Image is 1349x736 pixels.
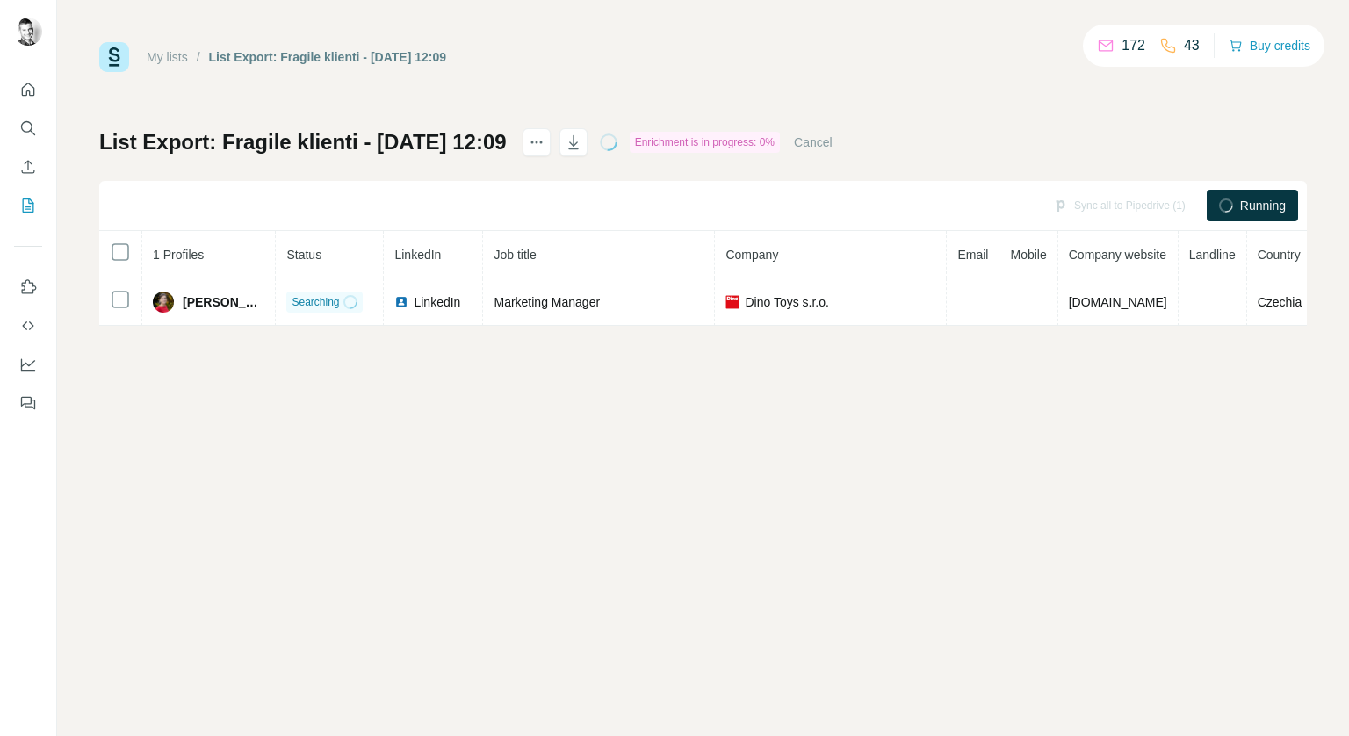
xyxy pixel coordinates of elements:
[957,248,988,262] span: Email
[153,292,174,313] img: Avatar
[14,349,42,380] button: Dashboard
[99,42,129,72] img: Surfe Logo
[14,190,42,221] button: My lists
[14,112,42,144] button: Search
[197,48,200,66] li: /
[1240,197,1286,214] span: Running
[14,18,42,46] img: Avatar
[1069,248,1166,262] span: Company website
[523,128,551,156] button: actions
[725,295,739,309] img: company-logo
[14,387,42,419] button: Feedback
[494,295,600,309] span: Marketing Manager
[1258,248,1301,262] span: Country
[1189,248,1236,262] span: Landline
[292,294,339,310] span: Searching
[1122,35,1145,56] p: 172
[286,248,321,262] span: Status
[494,248,536,262] span: Job title
[1184,35,1200,56] p: 43
[725,248,778,262] span: Company
[414,293,460,311] span: LinkedIn
[14,74,42,105] button: Quick start
[394,295,408,309] img: LinkedIn logo
[794,133,833,151] button: Cancel
[1258,295,1302,309] span: Czechia
[153,248,204,262] span: 1 Profiles
[1069,295,1167,309] span: [DOMAIN_NAME]
[394,248,441,262] span: LinkedIn
[1010,248,1046,262] span: Mobile
[745,293,828,311] span: Dino Toys s.r.o.
[147,50,188,64] a: My lists
[183,293,264,311] span: [PERSON_NAME]
[99,128,507,156] h1: List Export: Fragile klienti - [DATE] 12:09
[14,151,42,183] button: Enrich CSV
[630,132,780,153] div: Enrichment is in progress: 0%
[14,271,42,303] button: Use Surfe on LinkedIn
[1229,33,1310,58] button: Buy credits
[209,48,446,66] div: List Export: Fragile klienti - [DATE] 12:09
[14,310,42,342] button: Use Surfe API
